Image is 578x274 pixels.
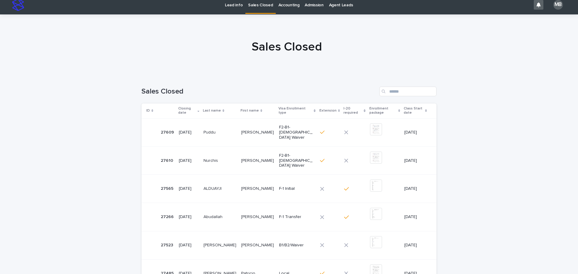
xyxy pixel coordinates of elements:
input: Search [379,87,437,96]
p: [DATE] [179,130,199,135]
p: Nurchis [204,157,219,163]
p: Extension [319,107,337,114]
p: 27523 [161,242,174,248]
p: ALDUAYJI [204,185,223,191]
p: [DATE] [404,158,427,163]
p: B1/B2/Waiver [279,243,312,248]
p: 27266 [161,213,175,220]
p: F2-B1-[DEMOGRAPHIC_DATA] Waiver [279,125,312,140]
p: [DATE] [404,186,427,191]
p: Closing date [178,105,196,116]
tr: 2756527565 [DATE]ALDUAYJIALDUAYJI [PERSON_NAME][PERSON_NAME] F-1 Initial[DATE] [141,175,437,203]
p: Enrollment package [369,105,397,116]
p: Class Start date [404,105,424,116]
tr: 2752327523 [DATE][PERSON_NAME][PERSON_NAME] [PERSON_NAME][PERSON_NAME] B1/B2/Waiver[DATE] [141,231,437,259]
p: First name [241,107,259,114]
tr: 2761027610 [DATE]NurchisNurchis [PERSON_NAME][PERSON_NAME] F2-B1-[DEMOGRAPHIC_DATA] Waiver[DATE] [141,146,437,175]
p: Gomes Gusmao [204,242,238,248]
p: F-1 Initial [279,186,312,191]
p: F-1 Transfer [279,214,312,220]
tr: 2760927609 [DATE]PudduPuddu [PERSON_NAME][PERSON_NAME] F2-B1-[DEMOGRAPHIC_DATA] Waiver[DATE] [141,118,437,146]
p: Visa Enrollment type [278,105,312,116]
p: ABDULRAHMAN FUAD A [241,185,275,191]
p: [DATE] [179,186,199,191]
p: 27609 [161,129,175,135]
p: ID [146,107,150,114]
p: [DATE] [179,214,199,220]
p: [DATE] [179,243,199,248]
p: [PERSON_NAME] [241,242,275,248]
p: 27565 [161,185,175,191]
p: 27610 [161,157,174,163]
p: [DATE] [404,243,427,248]
tr: 2726627266 [DATE]AbudallahAbudallah [PERSON_NAME][PERSON_NAME] F-1 Transfer[DATE] [141,203,437,231]
h1: Sales Closed [141,87,377,96]
p: Puddu [204,129,217,135]
p: [PERSON_NAME] [241,129,275,135]
p: [DATE] [404,130,427,135]
p: Abudallah [204,213,224,220]
p: Faisal Mohammed A [241,213,275,220]
p: F2-B1-[DEMOGRAPHIC_DATA] Waiver [279,153,312,168]
p: Last name [203,107,221,114]
h1: Sales Closed [139,40,434,54]
p: [PERSON_NAME] [241,157,275,163]
p: I-20 required [343,105,362,116]
p: [DATE] [404,214,427,220]
p: [DATE] [179,158,199,163]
